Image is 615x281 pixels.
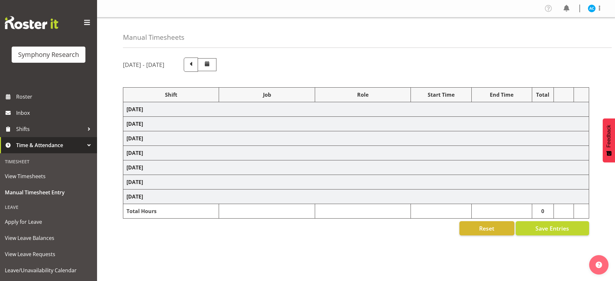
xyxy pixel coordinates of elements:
div: Timesheet [2,155,95,168]
span: Shifts [16,124,84,134]
button: Save Entries [516,221,589,235]
button: Reset [459,221,514,235]
td: [DATE] [123,160,589,175]
td: Total Hours [123,204,219,219]
div: Symphony Research [18,50,79,59]
h5: [DATE] - [DATE] [123,61,164,68]
h4: Manual Timesheets [123,34,184,41]
span: View Leave Requests [5,249,92,259]
div: Job [222,91,311,99]
span: Leave/Unavailability Calendar [5,265,92,275]
img: help-xxl-2.png [596,262,602,268]
a: View Leave Balances [2,230,95,246]
span: Manual Timesheet Entry [5,188,92,197]
div: Shift [126,91,215,99]
a: View Timesheets [2,168,95,184]
img: Rosterit website logo [5,16,58,29]
a: Apply for Leave [2,214,95,230]
span: Save Entries [535,224,569,232]
a: View Leave Requests [2,246,95,262]
span: Inbox [16,108,94,118]
span: Feedback [606,125,612,147]
div: Total [535,91,550,99]
span: Time & Attendance [16,140,84,150]
button: Feedback - Show survey [603,118,615,162]
td: [DATE] [123,102,589,117]
div: Role [318,91,407,99]
span: Roster [16,92,94,102]
td: [DATE] [123,117,589,131]
span: View Timesheets [5,171,92,181]
img: abbey-craib10174.jpg [588,5,596,12]
td: [DATE] [123,189,589,204]
div: Leave [2,200,95,214]
div: Start Time [414,91,468,99]
span: View Leave Balances [5,233,92,243]
td: [DATE] [123,146,589,160]
td: [DATE] [123,131,589,146]
div: End Time [475,91,529,99]
a: Manual Timesheet Entry [2,184,95,200]
span: Apply for Leave [5,217,92,227]
td: [DATE] [123,175,589,189]
td: 0 [532,204,554,219]
a: Leave/Unavailability Calendar [2,262,95,278]
span: Reset [479,224,494,232]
